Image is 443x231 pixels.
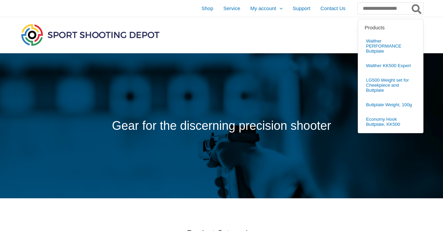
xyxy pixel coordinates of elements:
[358,19,423,133] div: Search results
[366,38,415,54] span: Walther PERFORMANCE Buttplate
[366,63,411,68] span: Walther KK500 Expert
[20,22,161,47] img: Sport Shooting Depot
[410,3,423,14] button: Search
[366,78,415,93] span: LG500 Weight set for Cheekpiece and Buttplate
[359,19,422,34] label: Products
[366,102,412,107] span: Buttplate Weight, 100g
[366,117,415,127] span: Economy Hook Buttplate, KK500
[20,115,423,137] p: Gear for the discerning precision shooter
